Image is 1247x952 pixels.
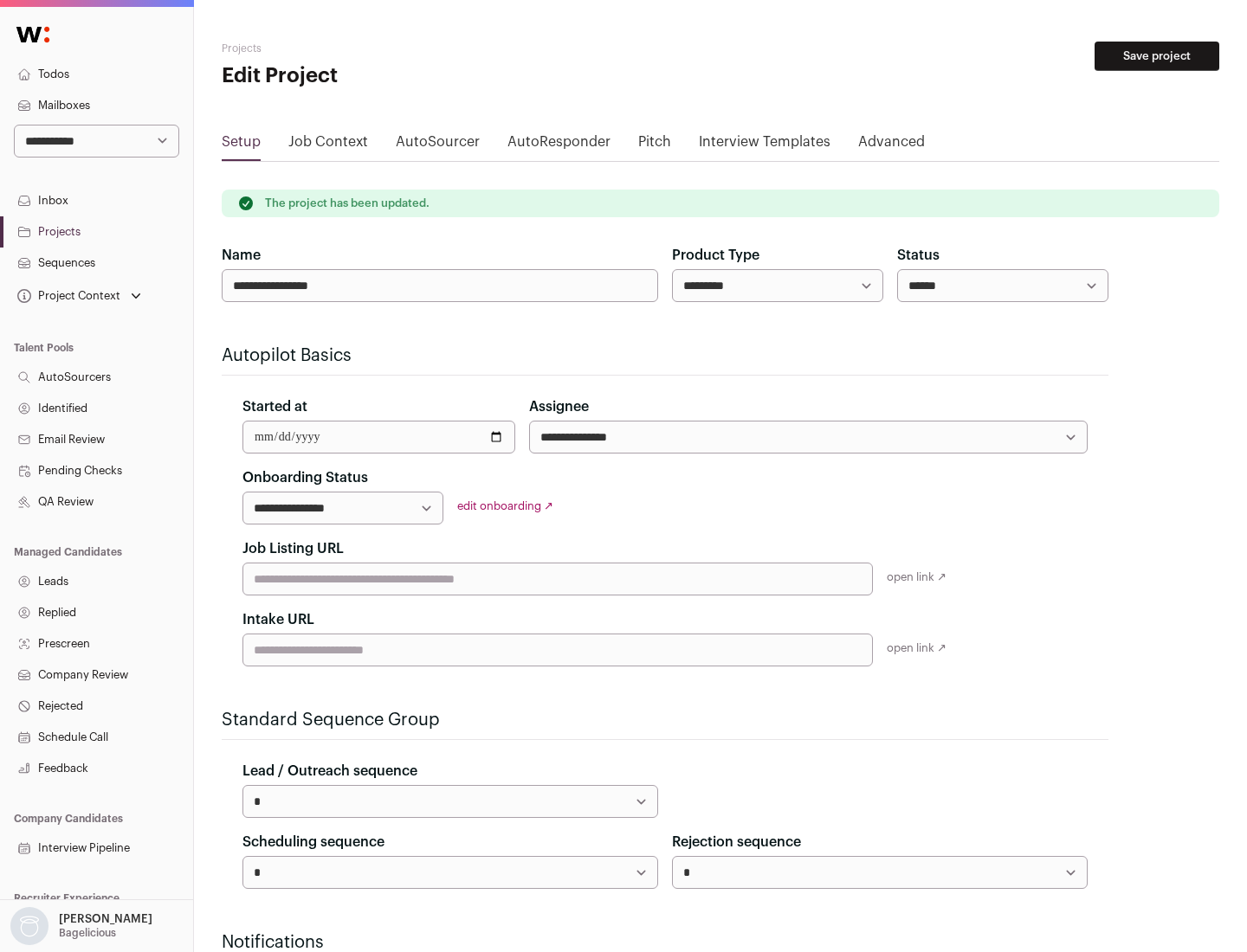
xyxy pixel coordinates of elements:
button: Open dropdown [7,907,156,945]
p: The project has been updated. [265,196,430,210]
label: Rejection sequence [672,832,801,852]
a: Pitch [638,132,671,159]
p: Bagelicious [59,926,116,940]
label: Name [222,245,261,266]
label: Status [897,245,940,266]
label: Intake URL [242,609,314,630]
a: edit onboarding ↗ [457,500,553,511]
p: [PERSON_NAME] [59,912,152,926]
label: Assignee [529,396,589,417]
h2: Projects [222,42,554,55]
h2: Standard Sequence Group [222,708,1108,732]
div: Project Context [14,289,120,303]
label: Onboarding Status [242,467,368,488]
label: Job Listing URL [242,538,344,559]
label: Product Type [672,245,759,266]
a: Advanced [858,132,925,159]
a: Job Context [288,132,368,159]
a: Interview Templates [699,132,830,159]
h1: Edit Project [222,62,554,90]
img: nopic.png [10,907,48,945]
button: Open dropdown [14,284,145,308]
h2: Autopilot Basics [222,344,1108,368]
label: Lead / Outreach sequence [242,761,417,782]
button: Save project [1095,42,1219,71]
label: Scheduling sequence [242,832,384,852]
label: Started at [242,396,307,417]
a: AutoResponder [507,132,611,159]
img: Wellfound [7,17,59,52]
a: Setup [222,132,261,159]
a: AutoSourcer [396,132,480,159]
